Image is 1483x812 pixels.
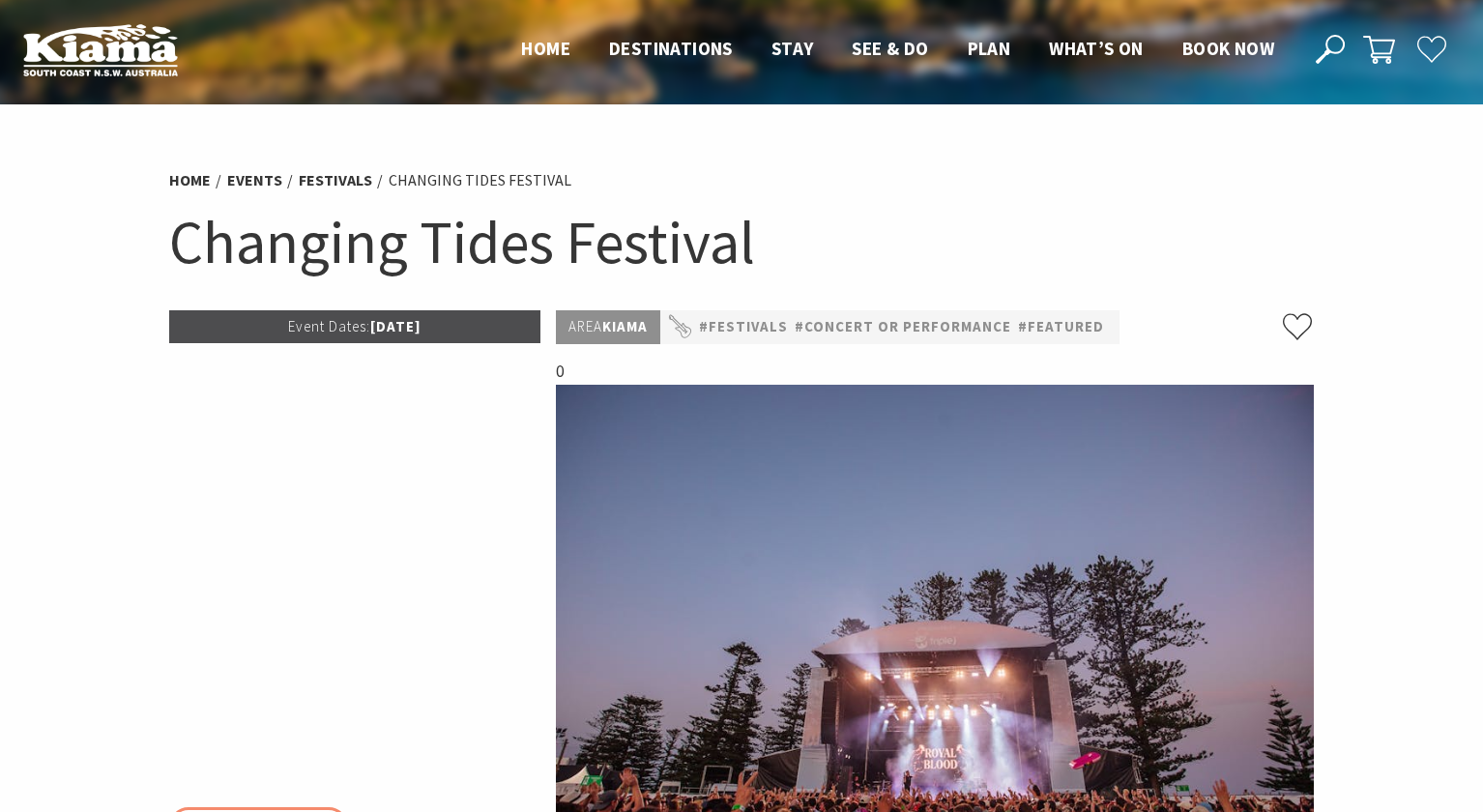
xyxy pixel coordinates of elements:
span: Event Dates: [288,317,370,335]
img: Kiama Logo [23,23,178,76]
a: #Featured [1018,315,1104,339]
a: #Concert or Performance [795,315,1011,339]
nav: Main Menu [502,34,1294,66]
a: Home [169,170,211,190]
span: Plan [968,37,1011,60]
a: Events [227,170,282,190]
a: #Festivals [699,315,788,339]
li: Changing Tides Festival [389,168,571,193]
a: Destinations [609,37,733,62]
p: Kiama [556,310,660,344]
span: What’s On [1049,37,1144,60]
span: Stay [771,37,814,60]
a: Festivals [299,170,372,190]
a: Plan [968,37,1011,62]
span: Destinations [609,37,733,60]
span: Book now [1182,37,1274,60]
a: What’s On [1049,37,1144,62]
a: Home [521,37,570,62]
a: Stay [771,37,814,62]
a: Book now [1182,37,1274,62]
span: See & Do [852,37,928,60]
span: Home [521,37,570,60]
h1: Changing Tides Festival [169,203,1314,281]
a: See & Do [852,37,928,62]
span: Area [568,317,602,335]
p: [DATE] [169,310,540,343]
